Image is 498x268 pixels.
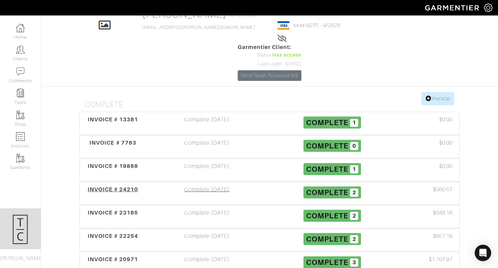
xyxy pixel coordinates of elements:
div: Status: [238,51,301,59]
img: garmentier-logo-header-white-b43fb05a5012e4ada735d5af1a66efaba907eab6374d6393d1fbf88cb4ef424d.png [422,2,484,14]
span: 2 [350,188,358,197]
span: INVOICE # 19888 [88,163,138,169]
a: xxxx-9275 - 9/2028 [294,22,340,28]
div: Open Intercom Messenger [475,245,491,261]
span: INVOICE # 22254 [88,233,138,239]
a: Send Reset Password link [238,70,301,81]
img: garments-icon-b7da505a4dc4fd61783c78ac3ca0ef83fa9d6f193b1c9dc38574b1d14d53ca28.png [16,111,25,119]
span: INVOICE # 23165 [88,209,138,216]
img: orders-icon-0abe47150d42831381b5fb84f609e132dff9fe21cb692f30cb5eec754e2cba89.png [16,132,25,141]
span: INVOICE # 24210 [88,186,138,193]
span: Complete [306,188,348,197]
span: Complete [306,118,348,127]
span: Complete [306,142,348,150]
span: 3 [350,258,358,267]
a: INVOICE # 7763 Complete [DATE] Complete 0 $0.00 [79,135,460,158]
span: Has access [272,51,302,59]
h4: Complete [85,100,460,109]
span: Complete [306,165,348,173]
span: INVOICE # 13381 [88,116,138,123]
span: Complete [306,235,348,243]
img: comment-icon-a0a6a9ef722e966f86d9cbdc48e553b5cf19dbc54f86b18d962a5391bc8f6eb6.png [16,67,25,76]
span: $0.00 [439,162,452,170]
span: $0.00 [439,115,452,124]
div: Complete [DATE] [144,139,270,155]
span: 1 [350,119,358,127]
span: INVOICE # 20971 [88,256,138,263]
span: 2 [350,235,358,243]
span: INVOICE # 7763 [89,139,136,146]
img: reminder-icon-8004d30b9f0a5d33ae49ab947aed9ed385cf756f9e5892f1edd6e32f2345188e.png [16,89,25,97]
span: $1,107.97 [429,255,452,264]
span: $648.18 [433,209,452,217]
div: Complete [DATE] [144,115,270,131]
span: Complete [306,258,348,267]
img: clients-icon-6bae9207a08558b7cb47a8932f037763ab4055f8c8b6bfacd5dc20c3e0201464.png [16,45,25,54]
a: INVOICE # 24210 Complete [DATE] Complete 2 $560.57 [79,182,460,205]
div: Complete [DATE] [144,209,270,224]
img: visa-934b35602734be37eb7d5d7e5dbcd2044c359bf20a24dc3361ca3fa54326a8a7.png [277,21,289,30]
div: Complete [DATE] [144,185,270,201]
span: $651.19 [433,232,452,240]
div: Last Login: [DATE] [238,60,301,68]
span: Garmentier Client: [238,43,301,51]
a: [EMAIL_ADDRESS][PERSON_NAME][DOMAIN_NAME] [142,25,255,30]
a: INVOICE # 19888 Complete [DATE] Complete 1 $0.00 [79,158,460,182]
a: Invoice [421,92,454,105]
img: dashboard-icon-dbcd8f5a0b271acd01030246c82b418ddd0df26cd7fceb0bd07c9910d44c42f6.png [16,24,25,32]
span: 1 [350,165,358,173]
span: 2 [350,212,358,220]
div: Complete [DATE] [144,232,270,248]
img: gear-icon-white-bd11855cb880d31180b6d7d6211b90ccbf57a29d726f0c71d8c61bd08dd39cc2.png [484,3,493,12]
a: INVOICE # 13381 Complete [DATE] Complete 1 $0.00 [79,112,460,135]
span: $0.00 [439,139,452,147]
span: 0 [350,142,358,150]
a: INVOICE # 23165 Complete [DATE] Complete 2 $648.18 [79,205,460,228]
span: Complete [306,211,348,220]
span: $560.57 [433,185,452,194]
a: INVOICE # 22254 Complete [DATE] Complete 2 $651.19 [79,228,460,252]
img: garments-icon-b7da505a4dc4fd61783c78ac3ca0ef83fa9d6f193b1c9dc38574b1d14d53ca28.png [16,154,25,162]
div: Complete [DATE] [144,162,270,178]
